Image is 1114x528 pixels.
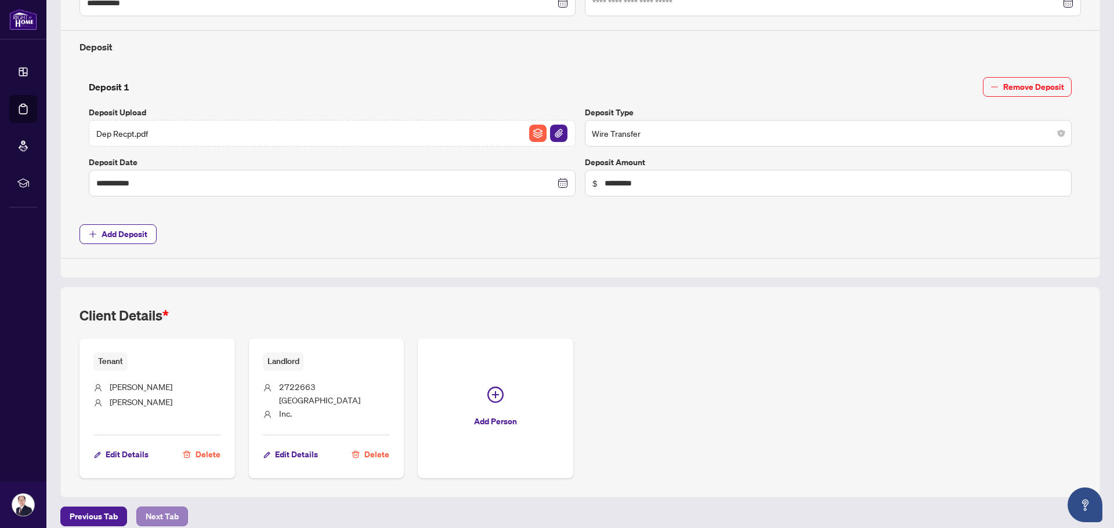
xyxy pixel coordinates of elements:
[592,177,598,190] span: $
[146,507,179,526] span: Next Tab
[592,122,1065,144] span: Wire Transfer
[182,445,221,464] button: Delete
[136,507,188,526] button: Next Tab
[79,224,157,244] button: Add Deposit
[585,156,1072,169] label: Deposit Amount
[89,106,576,119] label: Deposit Upload
[106,445,149,464] span: Edit Details
[110,396,172,407] span: [PERSON_NAME]
[279,408,292,418] span: Inc.
[1003,78,1064,96] span: Remove Deposit
[1068,487,1102,522] button: Open asap
[990,83,999,91] span: minus
[550,125,567,142] img: File Attachement
[196,445,220,464] span: Delete
[279,381,360,405] span: 2722663 [GEOGRAPHIC_DATA]
[89,230,97,238] span: plus
[275,445,318,464] span: Edit Details
[487,387,504,403] span: plus-circle
[263,352,304,370] span: Landlord
[102,225,147,243] span: Add Deposit
[549,124,568,143] button: File Attachement
[263,445,319,464] button: Edit Details
[89,120,576,147] span: Dep Recpt.pdfFile ArchiveFile Attachement
[1058,130,1065,137] span: close-circle
[474,412,517,431] span: Add Person
[529,125,547,142] img: File Archive
[585,106,1072,119] label: Deposit Type
[60,507,127,526] button: Previous Tab
[110,381,172,392] span: [PERSON_NAME]
[93,352,128,370] span: Tenant
[70,507,118,526] span: Previous Tab
[79,40,1081,54] h4: Deposit
[9,9,37,30] img: logo
[96,127,148,140] span: Dep Recpt.pdf
[351,445,390,464] button: Delete
[89,80,129,94] h4: Deposit 1
[418,338,573,478] button: Add Person
[983,77,1072,97] button: Remove Deposit
[79,306,169,325] h2: Client Details
[93,445,149,464] button: Edit Details
[12,494,34,516] img: Profile Icon
[89,156,576,169] label: Deposit Date
[529,124,547,143] button: File Archive
[364,445,389,464] span: Delete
